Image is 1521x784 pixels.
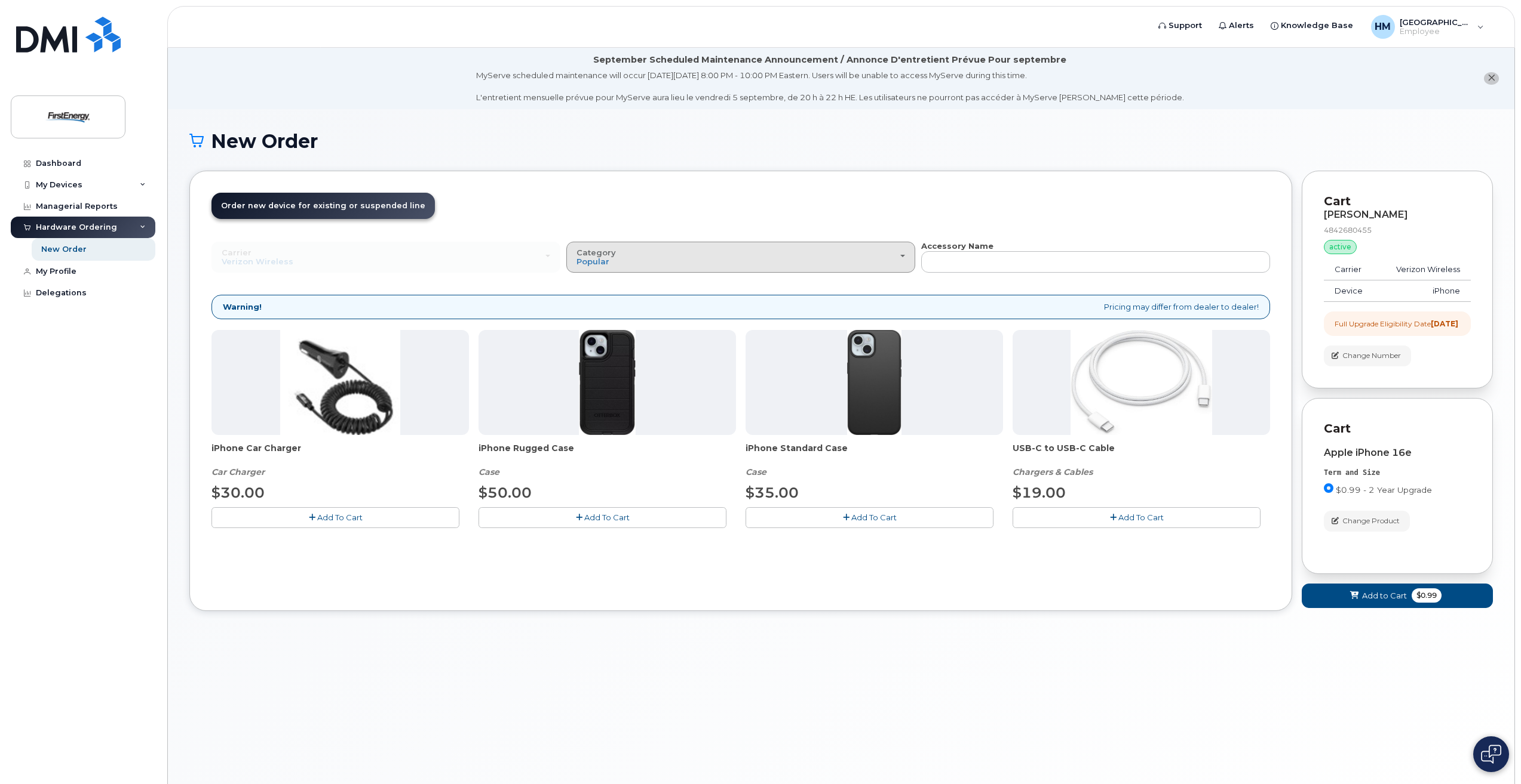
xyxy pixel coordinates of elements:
div: MyServe scheduled maintenance will occur [DATE][DATE] 8:00 PM - 10:00 PM Eastern. Users will be u... [476,70,1184,103]
span: Add to Cart [1362,590,1407,601]
span: Change Number [1342,350,1401,361]
div: Full Upgrade Eligibility Date [1335,319,1458,329]
span: $50.00 [479,484,532,501]
div: Pricing may differ from dealer to dealer! [211,295,1270,319]
img: Defender.jpg [579,330,636,435]
span: iPhone Car Charger [211,442,469,466]
span: iPhone Rugged Case [479,442,736,466]
td: iPhone [1378,280,1471,302]
span: Popular [576,257,609,266]
img: Open chat [1481,745,1501,764]
em: Case [746,467,766,477]
em: Case [479,467,499,477]
span: $0.99 - 2 Year Upgrade [1336,485,1432,495]
img: iphonesecg.jpg [280,330,400,435]
td: Carrier [1324,259,1378,280]
div: iPhone Rugged Case [479,442,736,478]
td: Verizon Wireless [1378,259,1471,280]
button: Add To Cart [746,507,993,528]
div: Apple iPhone 16e [1324,447,1471,458]
span: $19.00 [1013,484,1066,501]
span: Order new device for existing or suspended line [221,201,425,210]
button: Add to Cart $0.99 [1302,584,1493,608]
span: Add To Cart [317,513,363,522]
div: Term and Size [1324,468,1471,478]
button: Category Popular [566,242,915,273]
span: iPhone Standard Case [746,442,1003,466]
td: Device [1324,280,1378,302]
input: $0.99 - 2 Year Upgrade [1324,483,1333,493]
span: Add To Cart [584,513,630,522]
span: $30.00 [211,484,265,501]
span: Add To Cart [851,513,897,522]
h1: New Order [189,131,1493,152]
span: Add To Cart [1118,513,1164,522]
button: Add To Cart [479,507,726,528]
img: USB-C.jpg [1071,330,1212,435]
em: Chargers & Cables [1013,467,1093,477]
button: close notification [1484,72,1499,85]
div: September Scheduled Maintenance Announcement / Annonce D'entretient Prévue Pour septembre [593,54,1066,66]
p: Cart [1324,193,1471,210]
div: active [1324,240,1357,254]
div: 4842680455 [1324,225,1471,235]
div: [PERSON_NAME] [1324,209,1471,220]
div: iPhone Standard Case [746,442,1003,478]
p: Cart [1324,420,1471,437]
button: Change Product [1324,511,1410,532]
button: Add To Cart [1013,507,1261,528]
button: Change Number [1324,345,1411,366]
span: USB-C to USB-C Cable [1013,442,1270,466]
em: Car Charger [211,467,265,477]
img: Symmetry.jpg [847,330,901,435]
span: $35.00 [746,484,799,501]
strong: Warning! [223,301,262,313]
div: iPhone Car Charger [211,442,469,478]
strong: [DATE] [1431,319,1458,328]
button: Add To Cart [211,507,459,528]
span: Category [576,248,616,257]
div: USB-C to USB-C Cable [1013,442,1270,478]
span: Change Product [1342,516,1400,526]
span: $0.99 [1412,588,1442,603]
strong: Accessory Name [921,241,993,251]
